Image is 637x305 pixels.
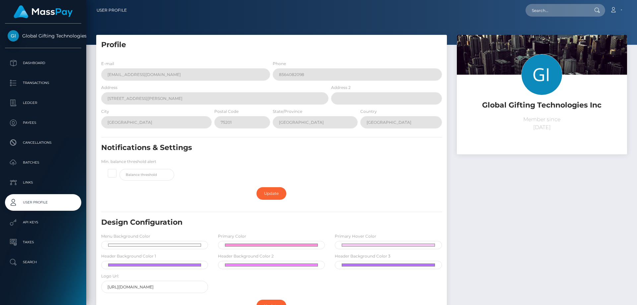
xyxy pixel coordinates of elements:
[5,134,81,151] a: Cancellations
[331,85,351,91] label: Address 2
[14,5,73,18] img: MassPay Logo
[101,85,117,91] label: Address
[5,154,81,171] a: Batches
[101,109,109,114] label: City
[5,234,81,251] a: Taxes
[5,95,81,111] a: Ledger
[5,214,81,231] a: API Keys
[5,55,81,71] a: Dashboard
[273,61,286,67] label: Phone
[101,217,387,228] h5: Design Configuration
[101,253,156,259] label: Header Background Color 1
[462,115,622,131] p: Member since [DATE]
[256,187,286,200] a: Update
[8,158,79,168] p: Batches
[8,237,79,247] p: Taxes
[8,30,19,41] img: Global Gifting Technologies Inc
[335,253,390,259] label: Header Background Color 3
[360,109,377,114] label: Country
[97,3,127,17] a: User Profile
[8,217,79,227] p: API Keys
[457,35,627,148] img: ...
[5,114,81,131] a: Payees
[8,98,79,108] p: Ledger
[101,61,114,67] label: E-mail
[101,233,150,239] label: Menu Background Color
[462,100,622,111] h5: Global Gifting Technologies Inc
[5,33,81,39] span: Global Gifting Technologies Inc
[8,118,79,128] p: Payees
[335,233,376,239] label: Primary Hover Color
[218,253,274,259] label: Header Background Color 2
[5,254,81,270] a: Search
[5,194,81,211] a: User Profile
[5,75,81,91] a: Transactions
[8,58,79,68] p: Dashboard
[8,78,79,88] p: Transactions
[101,143,387,153] h5: Notifications & Settings
[218,233,246,239] label: Primary Color
[273,109,302,114] label: State/Province
[8,257,79,267] p: Search
[214,109,239,114] label: Postal Code
[101,40,442,50] h5: Profile
[101,159,156,165] label: Min. balance threshold alert
[101,273,119,279] label: Logo Url:
[8,138,79,148] p: Cancellations
[5,174,81,191] a: Links
[8,197,79,207] p: User Profile
[8,178,79,188] p: Links
[526,4,588,17] input: Search...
